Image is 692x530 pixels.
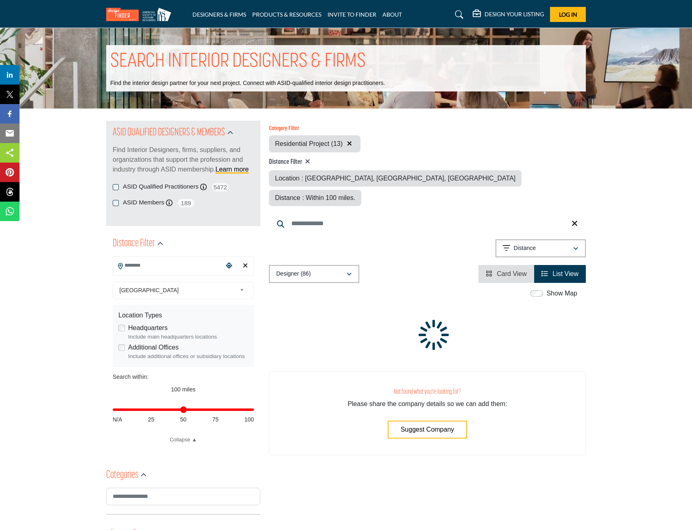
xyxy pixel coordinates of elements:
[478,265,534,283] li: Card View
[534,265,586,283] li: List View
[128,352,248,361] div: Include additional offices or subsidiary locations
[113,258,223,274] input: Search Location
[244,415,254,424] span: 100
[496,239,586,257] button: Distance
[113,415,122,424] span: N/A
[275,194,355,201] span: Distance : Within 100 miles.
[128,343,179,352] label: Additional Offices
[546,289,577,298] label: Show Map
[473,10,544,20] div: DESIGN YOUR LISTING
[552,270,578,277] span: List View
[239,257,251,275] div: Clear search location
[382,11,402,18] a: ABOUT
[113,200,119,206] input: ASID Members checkbox
[171,386,196,393] span: 100 miles
[347,400,507,407] span: Please share the company details so we can add them:
[180,415,187,424] span: 50
[327,11,376,18] a: INVITE TO FINDER
[401,426,454,433] span: Suggest Company
[211,182,229,192] span: 5472
[192,11,246,18] a: DESIGNERS & FIRMS
[485,11,544,18] h5: DESIGN YOUR LISTING
[269,214,586,233] input: Search Keyword
[447,8,469,21] a: Search
[113,126,225,140] h2: ASID QUALIFIED DESIGNERS & MEMBERS
[120,285,237,295] span: [GEOGRAPHIC_DATA]
[113,237,155,251] h2: Distance Filter
[559,11,577,18] span: Log In
[276,270,311,278] p: Designer (86)
[113,373,254,381] div: Search within:
[497,270,527,277] span: Card View
[118,311,248,320] div: Location Types
[286,388,569,396] h3: Not found what you're looking for?
[541,270,578,277] a: View List
[275,175,515,182] span: Location : [GEOGRAPHIC_DATA], [GEOGRAPHIC_DATA], [GEOGRAPHIC_DATA]
[514,244,536,252] p: Distance
[252,11,321,18] a: PRODUCTS & RESOURCES
[128,333,248,341] div: Include main headquarters locations
[275,140,343,147] span: Residential Project (13)
[216,166,249,173] a: Learn more
[212,415,219,424] span: 75
[110,49,366,74] h1: SEARCH INTERIOR DESIGNERS & FIRMS
[106,8,175,21] img: Site Logo
[113,145,254,174] p: Find Interior Designers, firms, suppliers, and organizations that support the profession and indu...
[177,198,195,208] span: 189
[223,257,235,275] div: Choose your current location
[123,182,199,191] label: ASID Qualified Practitioners
[269,126,360,132] h6: Category Filter
[123,198,164,207] label: ASID Members
[269,265,359,283] button: Designer (86)
[113,184,119,190] input: ASID Qualified Practitioners checkbox
[148,415,155,424] span: 25
[128,323,168,333] label: Headquarters
[106,468,138,483] h2: Categories
[113,436,254,444] a: Collapse ▲
[269,158,586,166] h4: Distance Filter
[110,79,385,87] p: Find the interior design partner for your next project. Connect with ASID-qualified interior desi...
[550,7,586,22] button: Log In
[486,270,527,277] a: View Card
[388,421,467,439] button: Suggest Company
[106,488,260,505] input: Search Category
